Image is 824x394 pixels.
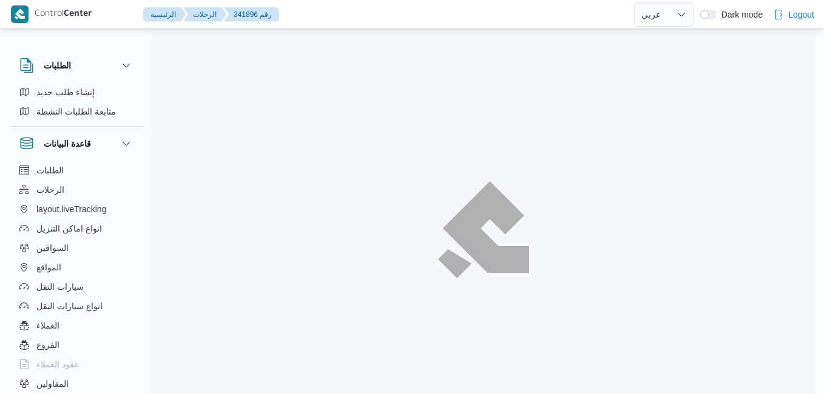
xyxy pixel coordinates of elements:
[788,7,814,22] span: Logout
[36,202,106,216] span: layout.liveTracking
[64,10,92,19] b: Center
[36,241,69,255] span: السواقين
[36,279,84,294] span: سيارات النقل
[36,299,103,313] span: انواع سيارات النقل
[15,374,138,393] button: المقاولين
[36,260,61,275] span: المواقع
[15,82,138,102] button: إنشاء طلب جديد
[36,376,69,391] span: المقاولين
[143,7,186,22] button: الرئيسيه
[15,161,138,180] button: الطلبات
[15,355,138,374] button: عقود العملاء
[19,136,133,151] button: قاعدة البيانات
[15,199,138,219] button: layout.liveTracking
[15,277,138,296] button: سيارات النقل
[183,7,226,22] button: الرحلات
[15,316,138,335] button: العملاء
[36,221,102,236] span: انواع اماكن التنزيل
[19,58,133,73] button: الطلبات
[769,2,819,27] button: Logout
[717,10,763,19] span: Dark mode
[15,219,138,238] button: انواع اماكن التنزيل
[15,335,138,355] button: الفروع
[15,102,138,121] button: متابعة الطلبات النشطة
[10,82,143,126] div: الطلبات
[15,238,138,258] button: السواقين
[36,357,79,372] span: عقود العملاء
[44,136,91,151] h3: قاعدة البيانات
[445,189,522,271] img: ILLA Logo
[11,5,29,23] img: X8yXhbKr1z7QwAAAABJRU5ErkJggg==
[36,163,64,178] span: الطلبات
[15,296,138,316] button: انواع سيارات النقل
[15,180,138,199] button: الرحلات
[15,258,138,277] button: المواقع
[36,85,95,99] span: إنشاء طلب جديد
[36,318,59,333] span: العملاء
[36,104,116,119] span: متابعة الطلبات النشطة
[36,182,64,197] span: الرحلات
[224,7,279,22] button: 341896 رقم
[44,58,71,73] h3: الطلبات
[36,338,59,352] span: الفروع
